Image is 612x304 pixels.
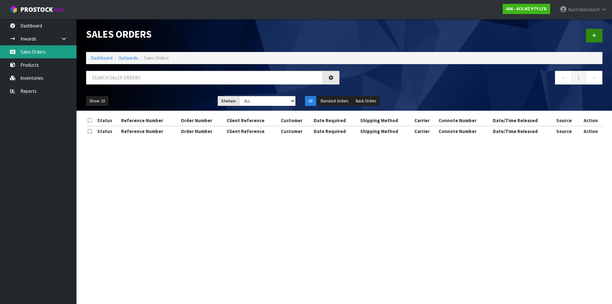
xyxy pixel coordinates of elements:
th: Client Reference [225,126,279,136]
button: Back Orders [352,96,380,106]
th: Connote Number [437,126,491,136]
th: Action [579,115,602,126]
th: Reference Number [120,126,179,136]
th: Status [96,126,120,136]
th: Customer [279,126,312,136]
th: Shipping Method [359,126,413,136]
th: Client Reference [225,115,279,126]
span: Sales Orders [144,55,169,61]
input: Search sales orders [86,71,323,85]
small: WMS [54,7,64,13]
strong: Status: [221,98,236,104]
th: Carrier [413,126,437,136]
button: Show: 10 [86,96,108,106]
span: Australianclutch [568,6,600,12]
a: → [586,71,602,85]
img: cube-alt.png [10,5,18,13]
th: Reference Number [120,115,179,126]
nav: Page navigation [349,71,602,86]
th: Date/Time Released [491,115,555,126]
th: Order Number [179,115,225,126]
span: ProStock [20,5,53,14]
th: Customer [279,115,312,126]
th: Date/Time Released [491,126,555,136]
a: 1 [572,71,586,85]
a: Outwards [118,55,138,61]
h1: Sales Orders [86,29,339,40]
button: All [305,96,316,106]
th: Status [96,115,120,126]
th: Date Required [312,126,359,136]
th: Action [579,126,602,136]
th: Carrier [413,115,437,126]
th: Source [555,115,579,126]
th: Shipping Method [359,115,413,126]
strong: A06 - ACS NZ PTY LTD [506,6,547,11]
a: Dashboard [91,55,113,61]
button: Standard Orders [317,96,352,106]
th: Source [555,126,579,136]
th: Connote Number [437,115,491,126]
a: ← [555,71,572,85]
th: Order Number [179,126,225,136]
th: Date Required [312,115,359,126]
